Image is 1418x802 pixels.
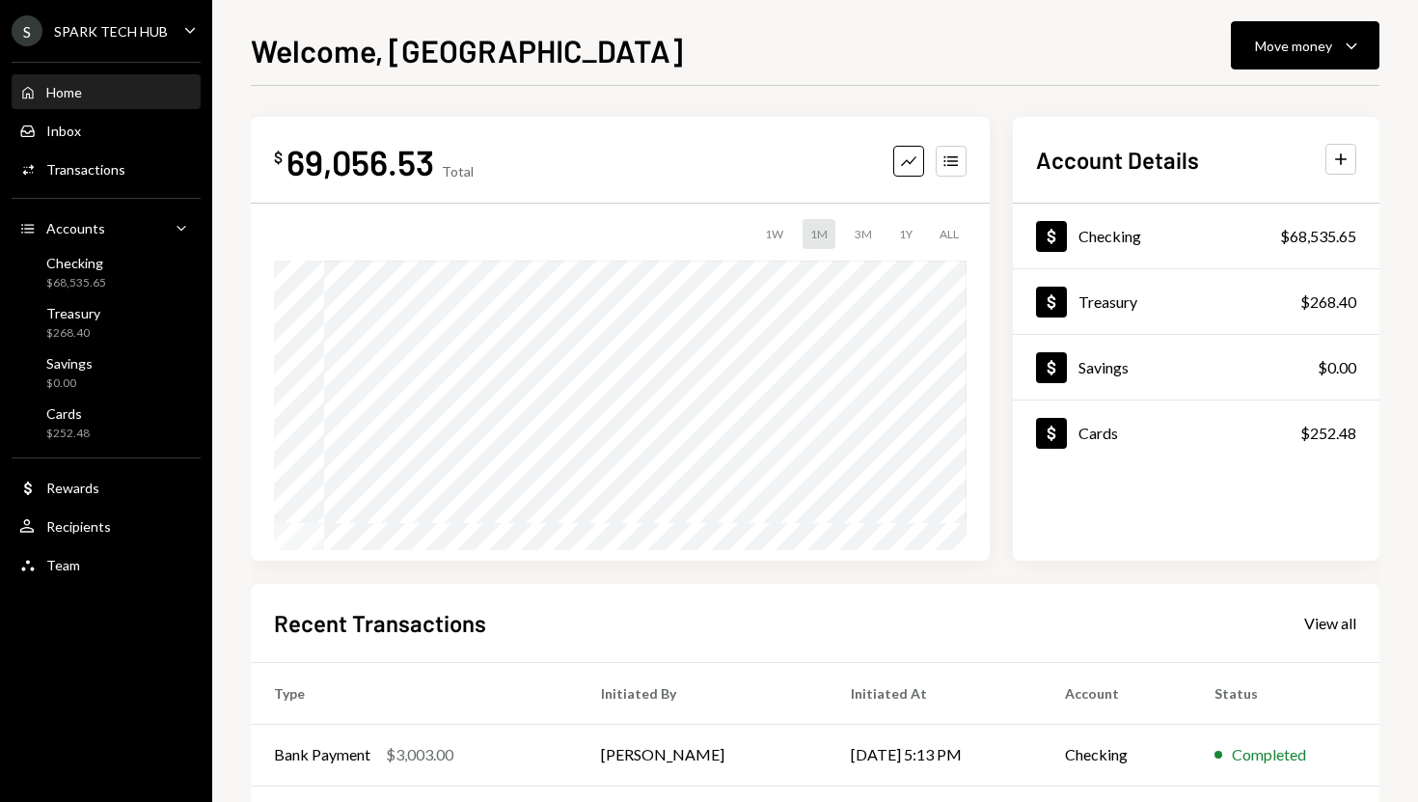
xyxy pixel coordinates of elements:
[12,113,201,148] a: Inbox
[757,219,791,249] div: 1W
[46,161,125,178] div: Transactions
[286,140,434,183] div: 69,056.53
[1042,662,1190,724] th: Account
[1013,335,1379,400] a: Savings$0.00
[1231,21,1379,69] button: Move money
[12,400,201,446] a: Cards$252.48
[12,547,201,582] a: Team
[1078,227,1141,245] div: Checking
[274,607,486,639] h2: Recent Transactions
[1013,401,1379,465] a: Cards$252.48
[46,325,100,342] div: $268.40
[386,743,453,766] div: $3,003.00
[46,84,82,100] div: Home
[1078,292,1137,311] div: Treasury
[1078,424,1118,442] div: Cards
[46,405,90,422] div: Cards
[12,299,201,346] a: Treasury$268.40
[46,255,106,271] div: Checking
[1232,743,1306,766] div: Completed
[274,148,283,167] div: $
[1280,225,1356,248] div: $68,535.65
[1042,724,1190,786] td: Checking
[12,509,201,543] a: Recipients
[1255,36,1332,56] div: Move money
[46,305,100,321] div: Treasury
[1304,612,1356,633] a: View all
[578,724,828,786] td: [PERSON_NAME]
[1013,204,1379,268] a: Checking$68,535.65
[891,219,920,249] div: 1Y
[932,219,967,249] div: ALL
[46,375,93,392] div: $0.00
[1191,662,1379,724] th: Status
[1300,422,1356,445] div: $252.48
[847,219,880,249] div: 3M
[1078,358,1129,376] div: Savings
[12,15,42,46] div: S
[46,557,80,573] div: Team
[1304,614,1356,633] div: View all
[1318,356,1356,379] div: $0.00
[12,210,201,245] a: Accounts
[46,480,99,496] div: Rewards
[12,349,201,396] a: Savings$0.00
[578,662,828,724] th: Initiated By
[46,275,106,291] div: $68,535.65
[251,31,683,69] h1: Welcome, [GEOGRAPHIC_DATA]
[1013,269,1379,334] a: Treasury$268.40
[46,220,105,236] div: Accounts
[54,23,168,40] div: SPARK TECH HUB
[442,163,474,180] div: Total
[46,426,90,442] div: $252.48
[1036,144,1199,176] h2: Account Details
[46,355,93,372] div: Savings
[1300,290,1356,314] div: $268.40
[828,724,1043,786] td: [DATE] 5:13 PM
[12,470,201,505] a: Rewards
[46,123,81,139] div: Inbox
[828,662,1043,724] th: Initiated At
[12,152,201,186] a: Transactions
[274,743,370,766] div: Bank Payment
[12,74,201,109] a: Home
[46,518,111,535] div: Recipients
[12,249,201,295] a: Checking$68,535.65
[251,662,578,724] th: Type
[803,219,835,249] div: 1M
